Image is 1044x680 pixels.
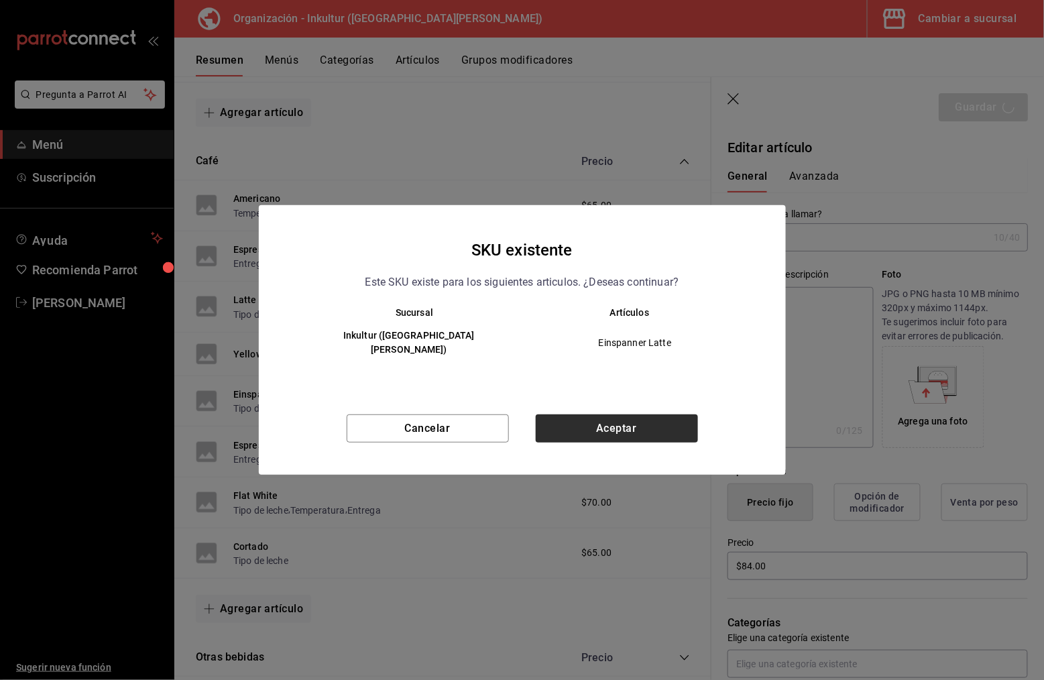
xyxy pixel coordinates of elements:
[534,336,737,349] span: Einspanner Latte
[522,307,759,318] th: Artículos
[471,237,573,263] h4: SKU existente
[536,414,698,443] button: Aceptar
[307,329,512,358] h6: Inkultur ([GEOGRAPHIC_DATA][PERSON_NAME])
[365,274,679,291] p: Este SKU existe para los siguientes articulos. ¿Deseas continuar?
[286,307,522,318] th: Sucursal
[347,414,509,443] button: Cancelar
